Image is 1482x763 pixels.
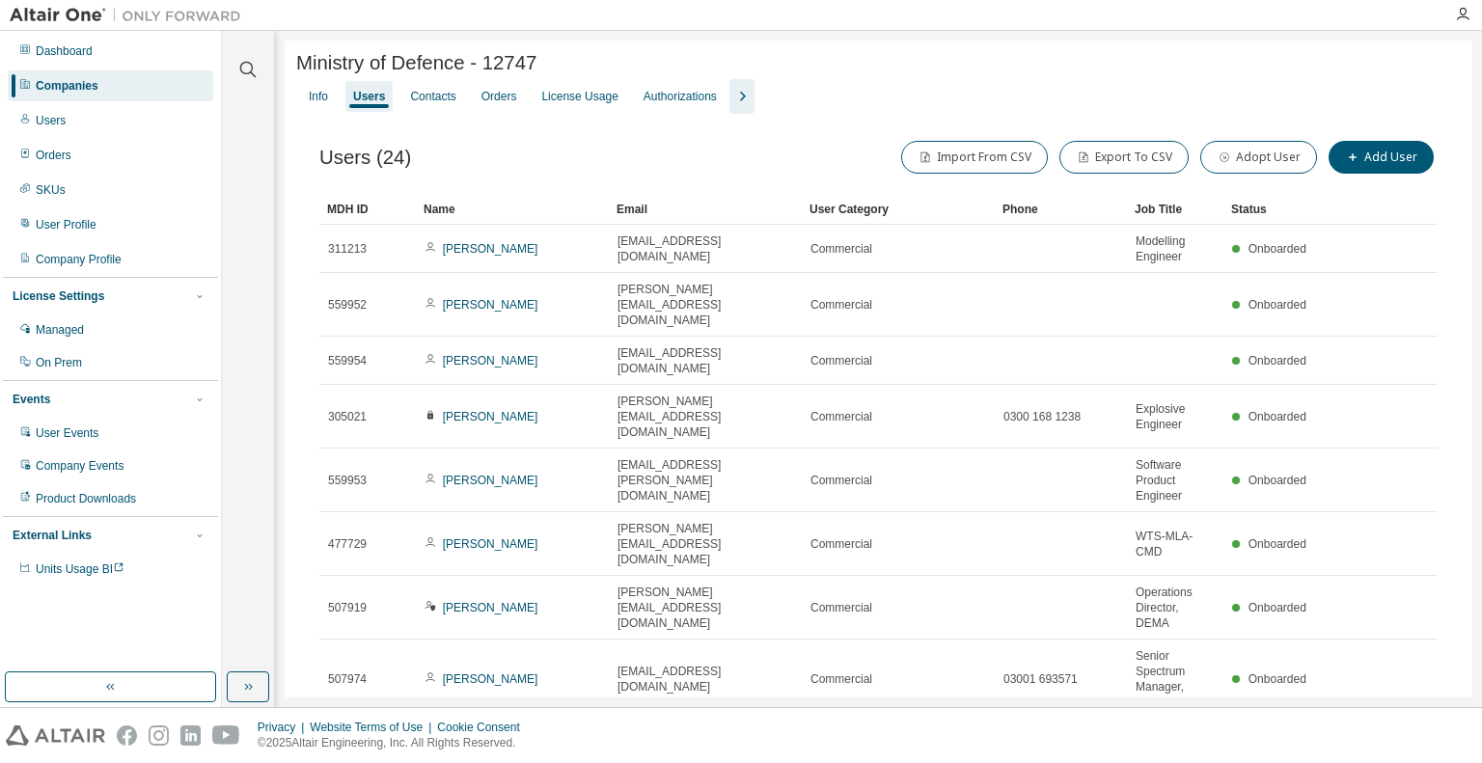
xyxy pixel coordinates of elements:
[617,282,793,328] span: [PERSON_NAME][EMAIL_ADDRESS][DOMAIN_NAME]
[810,297,872,313] span: Commercial
[1136,401,1215,432] span: Explosive Engineer
[328,297,367,313] span: 559952
[617,194,794,225] div: Email
[36,113,66,128] div: Users
[328,536,367,552] span: 477729
[1135,194,1216,225] div: Job Title
[212,725,240,746] img: youtube.svg
[13,528,92,543] div: External Links
[36,425,98,441] div: User Events
[1002,194,1119,225] div: Phone
[36,458,123,474] div: Company Events
[810,671,872,687] span: Commercial
[1136,648,1215,710] span: Senior Spectrum Manager, DEMA
[541,89,617,104] div: License Usage
[1249,354,1306,368] span: Onboarded
[1200,141,1317,174] button: Adopt User
[36,182,66,198] div: SKUs
[443,354,538,368] a: [PERSON_NAME]
[149,725,169,746] img: instagram.svg
[13,288,104,304] div: License Settings
[617,345,793,376] span: [EMAIL_ADDRESS][DOMAIN_NAME]
[810,600,872,615] span: Commercial
[443,474,538,487] a: [PERSON_NAME]
[353,89,385,104] div: Users
[328,600,367,615] span: 507919
[13,392,50,407] div: Events
[36,355,82,370] div: On Prem
[1136,233,1215,264] span: Modelling Engineer
[1003,671,1078,687] span: 03001 693571
[810,241,872,257] span: Commercial
[810,409,872,424] span: Commercial
[1329,141,1434,174] button: Add User
[617,585,793,631] span: [PERSON_NAME][EMAIL_ADDRESS][DOMAIN_NAME]
[810,473,872,488] span: Commercial
[617,664,793,695] span: [EMAIL_ADDRESS][DOMAIN_NAME]
[309,89,328,104] div: Info
[443,537,538,551] a: [PERSON_NAME]
[443,298,538,312] a: [PERSON_NAME]
[10,6,251,25] img: Altair One
[36,78,98,94] div: Companies
[443,672,538,686] a: [PERSON_NAME]
[810,536,872,552] span: Commercial
[328,353,367,368] span: 559954
[1136,457,1215,504] span: Software Product Engineer
[1249,410,1306,423] span: Onboarded
[443,410,538,423] a: [PERSON_NAME]
[328,409,367,424] span: 305021
[36,217,96,232] div: User Profile
[443,242,538,256] a: [PERSON_NAME]
[328,671,367,687] span: 507974
[36,562,124,576] span: Units Usage BI
[617,457,793,504] span: [EMAIL_ADDRESS][PERSON_NAME][DOMAIN_NAME]
[1003,409,1081,424] span: 0300 168 1238
[617,394,793,440] span: [PERSON_NAME][EMAIL_ADDRESS][DOMAIN_NAME]
[1136,585,1215,631] span: Operations Director, DEMA
[36,322,84,338] div: Managed
[443,601,538,614] a: [PERSON_NAME]
[258,720,310,735] div: Privacy
[1136,529,1215,559] span: WTS-MLA-CMD
[36,43,93,59] div: Dashboard
[810,194,987,225] div: User Category
[617,233,793,264] span: [EMAIL_ADDRESS][DOMAIN_NAME]
[481,89,517,104] div: Orders
[1249,601,1306,614] span: Onboarded
[328,473,367,488] span: 559953
[36,148,71,163] div: Orders
[901,141,1048,174] button: Import From CSV
[810,353,872,368] span: Commercial
[410,89,455,104] div: Contacts
[437,720,531,735] div: Cookie Consent
[1059,141,1189,174] button: Export To CSV
[117,725,137,746] img: facebook.svg
[296,52,536,74] span: Ministry of Defence - 12747
[617,521,793,567] span: [PERSON_NAME][EMAIL_ADDRESS][DOMAIN_NAME]
[328,241,367,257] span: 311213
[258,735,532,751] p: © 2025 Altair Engineering, Inc. All Rights Reserved.
[1249,537,1306,551] span: Onboarded
[319,147,411,169] span: Users (24)
[6,725,105,746] img: altair_logo.svg
[310,720,437,735] div: Website Terms of Use
[180,725,201,746] img: linkedin.svg
[424,194,601,225] div: Name
[1231,194,1312,225] div: Status
[1249,672,1306,686] span: Onboarded
[1249,474,1306,487] span: Onboarded
[36,491,136,506] div: Product Downloads
[327,194,408,225] div: MDH ID
[36,252,122,267] div: Company Profile
[1249,298,1306,312] span: Onboarded
[644,89,717,104] div: Authorizations
[1249,242,1306,256] span: Onboarded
